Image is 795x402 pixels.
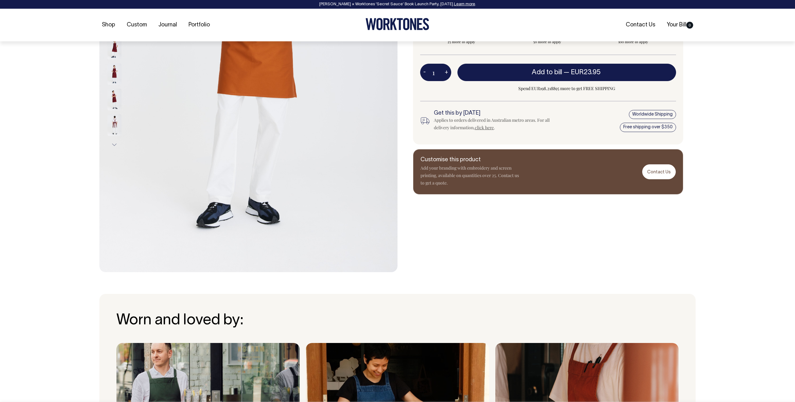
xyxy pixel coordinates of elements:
span: Spend EUR198.218895 more to get FREE SHIPPING [457,85,676,92]
a: Learn more [454,2,475,6]
span: Add to bill [532,69,562,75]
div: Applies to orders delivered in Australian metro areas. For all delivery information, . [434,116,560,131]
h3: Worn and loved by: [116,313,679,329]
a: Custom [124,20,149,30]
a: click here [475,125,494,130]
img: burgundy [107,114,121,136]
a: Shop [99,20,118,30]
a: Contact Us [642,164,676,179]
img: burgundy [107,63,121,85]
button: Add to bill —EUR23.95 [457,64,676,81]
span: 25 more to apply [423,39,499,44]
span: — [564,69,602,75]
button: Next [110,138,119,152]
img: burgundy [107,38,121,60]
span: 0 [686,22,693,29]
button: + [442,66,451,79]
button: - [420,66,429,79]
span: 100 more to apply [595,39,671,44]
h6: Get this by [DATE] [434,110,560,116]
a: Portfolio [186,20,212,30]
a: Journal [156,20,179,30]
span: EUR23.95 [571,69,601,75]
h6: Customise this product [420,157,520,163]
a: Your Bill0 [664,20,696,30]
img: burgundy [107,89,121,111]
p: Add your branding with embroidery and screen printing, available on quantities over 25. Contact u... [420,164,520,187]
span: 50 more to apply [509,39,585,44]
a: Contact Us [623,20,658,30]
div: [PERSON_NAME] × Worktones ‘Secret Sauce’ Book Launch Party, [DATE]. . [6,2,789,7]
